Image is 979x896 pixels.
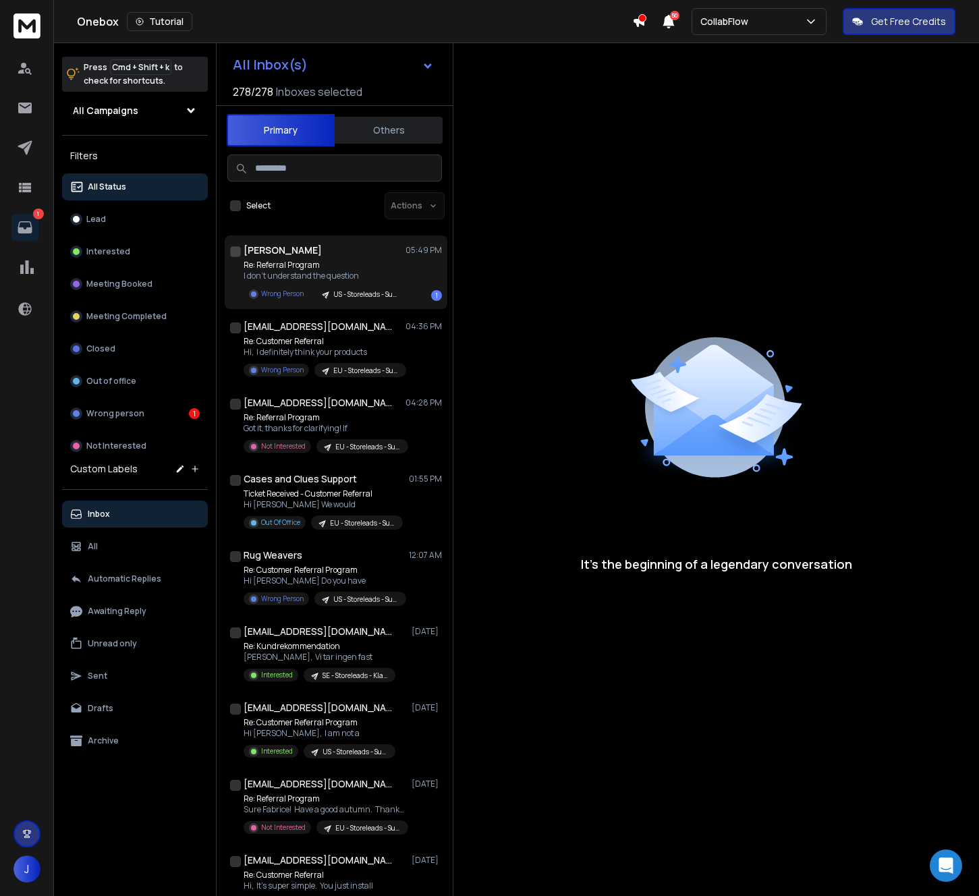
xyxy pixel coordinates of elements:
[330,518,395,528] p: EU - Storeleads - Support emails - CollabCenter
[276,84,362,100] h3: Inboxes selected
[11,214,38,241] a: 1
[244,336,405,347] p: Re: Customer Referral
[335,442,400,452] p: EU - Storeleads - Support emails - CollabCenter
[244,499,403,510] p: Hi [PERSON_NAME] We would
[244,347,405,358] p: Hi, I definitely think your products
[244,625,392,638] h1: [EMAIL_ADDRESS][DOMAIN_NAME]
[244,728,395,739] p: Hi [PERSON_NAME], I am not a
[62,432,208,459] button: Not Interested
[62,173,208,200] button: All Status
[62,303,208,330] button: Meeting Completed
[86,343,115,354] p: Closed
[86,376,136,387] p: Out of office
[244,260,405,271] p: Re: Referral Program
[227,114,335,146] button: Primary
[244,396,392,410] h1: [EMAIL_ADDRESS][DOMAIN_NAME]
[62,533,208,560] button: All
[244,777,392,791] h1: [EMAIL_ADDRESS][DOMAIN_NAME]
[246,200,271,211] label: Select
[233,58,308,72] h1: All Inbox(s)
[431,290,442,301] div: 1
[62,238,208,265] button: Interested
[88,703,113,714] p: Drafts
[700,15,754,28] p: CollabFlow
[70,462,138,476] h3: Custom Labels
[244,880,395,891] p: Hi, It’s super simple. You just install
[62,271,208,298] button: Meeting Booked
[77,12,632,31] div: Onebox
[244,717,395,728] p: Re: Customer Referral Program
[13,856,40,883] button: J
[189,408,200,419] div: 1
[412,779,442,789] p: [DATE]
[323,747,387,757] p: US - Storeleads - Support emails - CollabCenter
[222,51,445,78] button: All Inbox(s)
[261,822,306,833] p: Not Interested
[333,366,398,376] p: EU - Storeleads - Support emails - CollabCenter
[62,146,208,165] h3: Filters
[930,849,962,882] div: Open Intercom Messenger
[244,412,405,423] p: Re: Referral Program
[127,12,192,31] button: Tutorial
[86,246,130,257] p: Interested
[62,501,208,528] button: Inbox
[581,555,852,573] p: It’s the beginning of a legendary conversation
[412,626,442,637] p: [DATE]
[62,400,208,427] button: Wrong person1
[33,208,44,219] p: 1
[86,441,146,451] p: Not Interested
[62,727,208,754] button: Archive
[261,441,306,451] p: Not Interested
[261,517,300,528] p: Out Of Office
[62,695,208,722] button: Drafts
[62,206,208,233] button: Lead
[261,594,304,604] p: Wrong Person
[244,641,395,652] p: Re: Kundrekommendation
[405,321,442,332] p: 04:36 PM
[62,335,208,362] button: Closed
[409,550,442,561] p: 12:07 AM
[261,365,304,375] p: Wrong Person
[335,823,400,833] p: EU - Storeleads - Support emails - CollabCenter
[88,573,161,584] p: Automatic Replies
[412,855,442,866] p: [DATE]
[335,115,443,145] button: Others
[261,670,293,680] p: Interested
[244,320,392,333] h1: [EMAIL_ADDRESS][DOMAIN_NAME]
[62,97,208,124] button: All Campaigns
[244,853,392,867] h1: [EMAIL_ADDRESS][DOMAIN_NAME]
[86,311,167,322] p: Meeting Completed
[88,509,110,520] p: Inbox
[261,289,304,299] p: Wrong Person
[871,15,946,28] p: Get Free Credits
[62,630,208,657] button: Unread only
[73,104,138,117] h1: All Campaigns
[86,408,144,419] p: Wrong person
[62,598,208,625] button: Awaiting Reply
[323,671,387,681] p: SE - Storeleads - Klaviyo - Support emails
[244,423,405,434] p: Got it, thanks for clarifying! If
[244,652,395,663] p: [PERSON_NAME], Vi tar ingen fast
[88,606,146,617] p: Awaiting Reply
[261,746,293,756] p: Interested
[88,541,98,552] p: All
[62,368,208,395] button: Out of office
[88,638,137,649] p: Unread only
[244,488,403,499] p: Ticket Received - Customer Referral
[244,472,357,486] h1: Cases and Clues Support
[333,594,398,605] p: US - Storeleads - Support emails - CollabCenter
[86,214,106,225] p: Lead
[244,244,322,257] h1: [PERSON_NAME]
[244,701,392,715] h1: [EMAIL_ADDRESS][DOMAIN_NAME]
[110,59,171,75] span: Cmd + Shift + k
[84,61,183,88] p: Press to check for shortcuts.
[244,870,395,880] p: Re: Customer Referral
[244,793,405,804] p: Re: Referral Program
[88,671,107,681] p: Sent
[244,804,405,815] p: Sure Fabrice! Have a good autumn. Thanks, [PERSON_NAME]
[62,565,208,592] button: Automatic Replies
[86,279,152,289] p: Meeting Booked
[670,11,679,20] span: 50
[333,289,398,300] p: US - Storeleads - Support emails - CollabCenter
